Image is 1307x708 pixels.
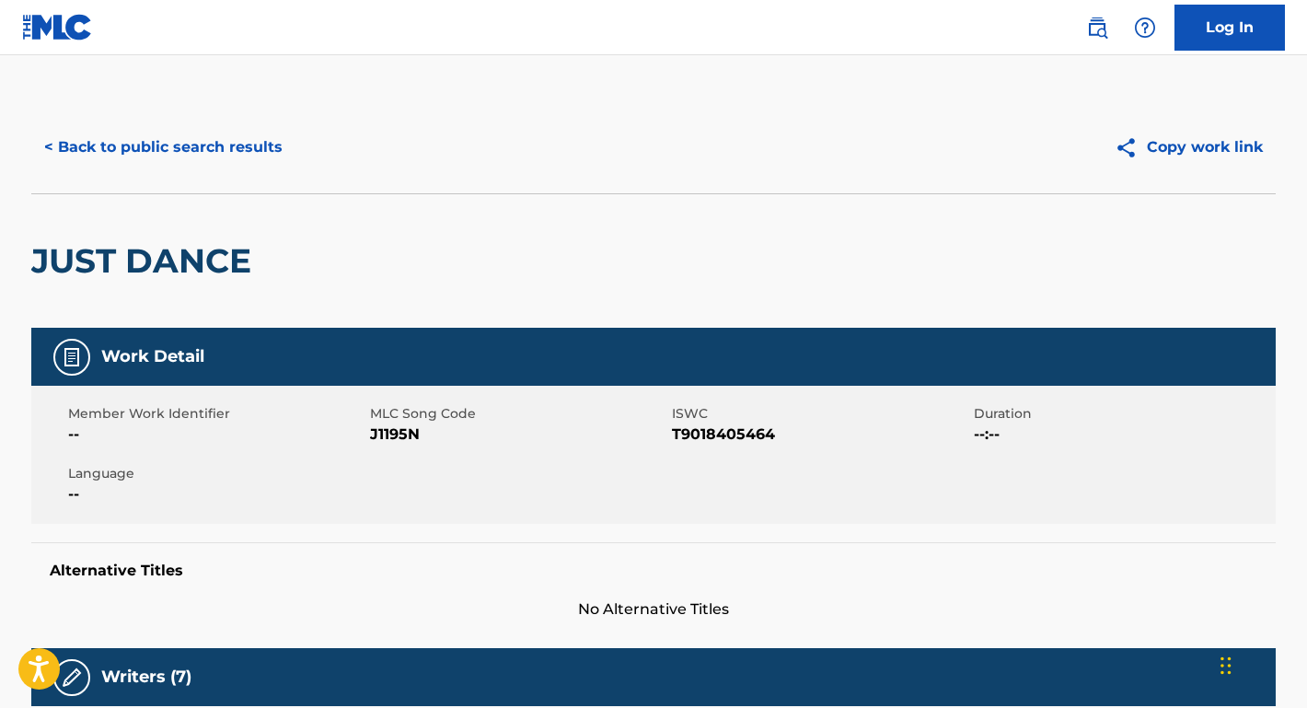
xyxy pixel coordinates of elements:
[101,667,191,688] h5: Writers (7)
[68,424,365,446] span: --
[61,346,83,368] img: Work Detail
[1174,5,1285,51] a: Log In
[61,667,83,689] img: Writers
[974,424,1271,446] span: --:--
[68,483,365,505] span: --
[1127,9,1163,46] div: Help
[1102,124,1276,170] button: Copy work link
[1215,620,1307,708] div: Widget de chat
[1134,17,1156,39] img: help
[370,404,667,424] span: MLC Song Code
[22,14,93,41] img: MLC Logo
[1115,136,1147,159] img: Copy work link
[1220,638,1232,693] div: Glisser
[68,464,365,483] span: Language
[31,124,295,170] button: < Back to public search results
[31,598,1276,621] span: No Alternative Titles
[1086,17,1108,39] img: search
[31,240,260,282] h2: JUST DANCE
[974,404,1271,424] span: Duration
[1079,9,1116,46] a: Public Search
[672,404,969,424] span: ISWC
[101,346,204,367] h5: Work Detail
[50,562,1257,580] h5: Alternative Titles
[1215,620,1307,708] iframe: Chat Widget
[370,424,667,446] span: J1195N
[672,424,969,446] span: T9018405464
[68,404,365,424] span: Member Work Identifier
